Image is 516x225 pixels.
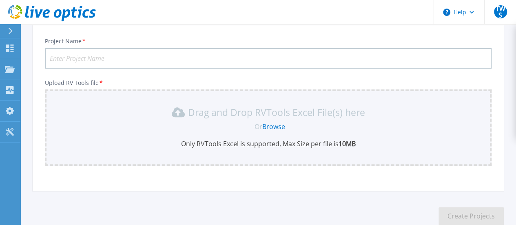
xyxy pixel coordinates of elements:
div: Drag and Drop RVTools Excel File(s) here OrBrowseOnly RVTools Excel is supported, Max Size per fi... [50,106,487,148]
label: Project Name [45,38,86,44]
a: Browse [262,122,285,131]
p: Only RVTools Excel is supported, Max Size per file is [50,139,487,148]
p: Drag and Drop RVTools Excel File(s) here [188,108,365,116]
span: TWS [494,5,507,18]
p: Upload RV Tools file [45,80,492,86]
span: Or [255,122,262,131]
b: 10MB [339,139,356,148]
input: Enter Project Name [45,48,492,69]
